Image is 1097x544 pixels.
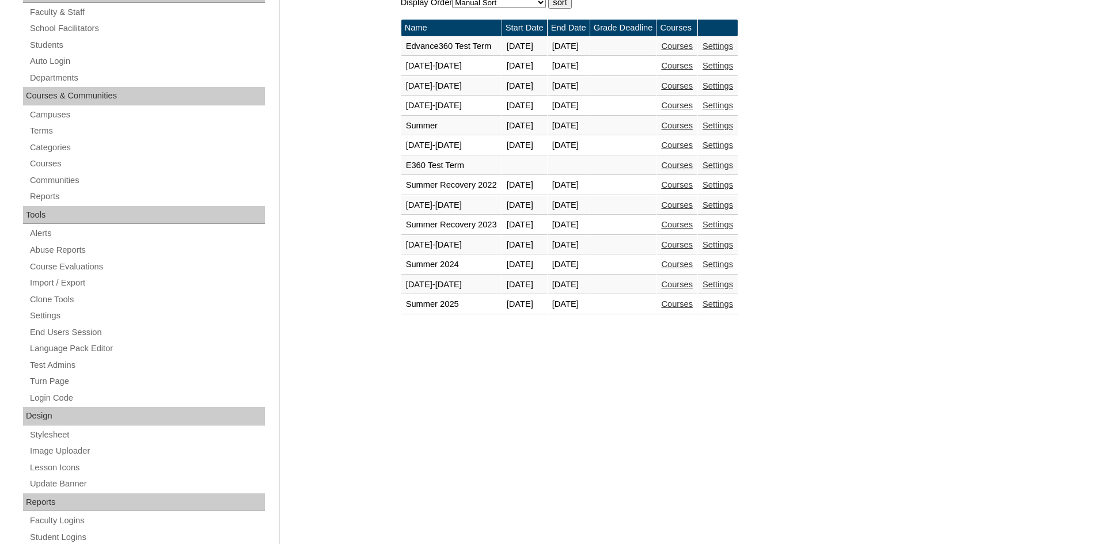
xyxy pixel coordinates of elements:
a: Settings [703,61,733,70]
a: Image Uploader [29,444,265,458]
td: Summer Recovery 2023 [401,215,502,235]
div: Courses & Communities [23,87,265,105]
td: Grade Deadline [590,20,656,36]
a: Alerts [29,226,265,241]
a: Login Code [29,391,265,405]
a: Import / Export [29,276,265,290]
td: Summer [401,116,502,136]
a: Settings [703,121,733,130]
a: Settings [703,161,733,170]
a: Courses [661,220,693,229]
td: Summer Recovery 2022 [401,176,502,195]
td: [DATE] [502,235,547,255]
td: [DATE] [548,176,590,195]
td: [DATE] [548,37,590,56]
td: [DATE] [502,295,547,314]
td: [DATE] [502,255,547,275]
td: [DATE] [502,56,547,76]
div: Reports [23,493,265,512]
td: End Date [548,20,590,36]
a: Courses [661,260,693,269]
a: Settings [703,81,733,90]
td: [DATE]-[DATE] [401,136,502,155]
a: Settings [703,41,733,51]
div: Tools [23,206,265,225]
td: [DATE] [548,196,590,215]
a: Settings [703,240,733,249]
a: Courses [661,280,693,289]
td: [DATE] [502,215,547,235]
td: [DATE] [548,255,590,275]
a: Courses [661,41,693,51]
td: [DATE] [502,196,547,215]
a: Settings [703,299,733,309]
td: [DATE] [502,176,547,195]
td: Summer 2025 [401,295,502,314]
a: Courses [29,157,265,171]
td: Name [401,20,502,36]
td: [DATE] [548,96,590,116]
a: Settings [703,280,733,289]
td: [DATE] [548,136,590,155]
a: School Facilitators [29,21,265,36]
a: Test Admins [29,358,265,372]
td: Start Date [502,20,547,36]
a: Courses [661,161,693,170]
a: Courses [661,81,693,90]
td: [DATE] [548,116,590,136]
a: Stylesheet [29,428,265,442]
a: Turn Page [29,374,265,389]
a: Settings [703,200,733,210]
a: Settings [703,101,733,110]
td: [DATE] [502,275,547,295]
a: Courses [661,101,693,110]
a: Course Evaluations [29,260,265,274]
a: Language Pack Editor [29,341,265,356]
td: [DATE]-[DATE] [401,235,502,255]
td: [DATE] [548,56,590,76]
td: [DATE]-[DATE] [401,96,502,116]
a: Lesson Icons [29,461,265,475]
a: Settings [703,220,733,229]
td: [DATE] [502,96,547,116]
a: Courses [661,61,693,70]
a: Settings [703,180,733,189]
td: [DATE] [502,77,547,96]
a: Settings [703,140,733,150]
a: Courses [661,240,693,249]
a: Departments [29,71,265,85]
td: [DATE]-[DATE] [401,77,502,96]
a: End Users Session [29,325,265,340]
a: Faculty & Staff [29,5,265,20]
td: [DATE] [548,77,590,96]
td: [DATE]-[DATE] [401,56,502,76]
a: Reports [29,189,265,204]
a: Terms [29,124,265,138]
a: Communities [29,173,265,188]
td: [DATE]-[DATE] [401,275,502,295]
a: Settings [703,260,733,269]
a: Students [29,38,265,52]
a: Update Banner [29,477,265,491]
td: [DATE] [502,37,547,56]
a: Courses [661,121,693,130]
td: Courses [656,20,697,36]
a: Courses [661,200,693,210]
td: [DATE] [502,136,547,155]
div: Design [23,407,265,425]
td: [DATE] [502,116,547,136]
a: Auto Login [29,54,265,69]
td: [DATE]-[DATE] [401,196,502,215]
td: [DATE] [548,215,590,235]
td: [DATE] [548,235,590,255]
td: Summer 2024 [401,255,502,275]
a: Courses [661,299,693,309]
td: [DATE] [548,295,590,314]
a: Abuse Reports [29,243,265,257]
a: Campuses [29,108,265,122]
a: Faculty Logins [29,513,265,528]
a: Courses [661,140,693,150]
a: Clone Tools [29,292,265,307]
a: Courses [661,180,693,189]
td: E360 Test Term [401,156,502,176]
